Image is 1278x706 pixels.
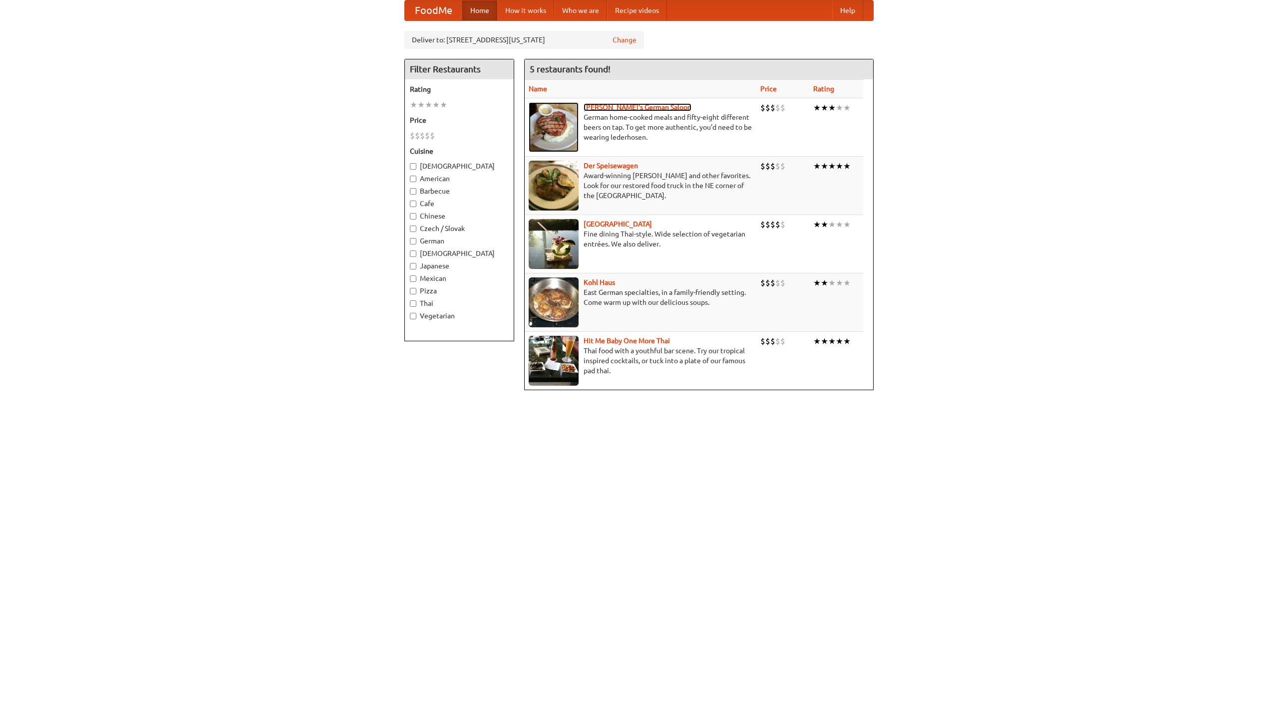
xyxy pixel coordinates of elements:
p: East German specialties, in a family-friendly setting. Come warm up with our delicious soups. [529,287,752,307]
a: Kohl Haus [584,278,615,286]
input: Japanese [410,263,416,269]
li: ★ [425,99,432,110]
a: Der Speisewagen [584,162,638,170]
li: $ [775,102,780,113]
input: Barbecue [410,188,416,195]
label: [DEMOGRAPHIC_DATA] [410,161,509,171]
input: [DEMOGRAPHIC_DATA] [410,250,416,257]
a: FoodMe [405,0,462,20]
li: ★ [843,161,851,172]
li: $ [760,102,765,113]
li: $ [420,130,425,141]
input: German [410,238,416,244]
label: Czech / Slovak [410,224,509,234]
li: $ [765,336,770,347]
li: $ [760,277,765,288]
li: ★ [836,336,843,347]
label: Japanese [410,261,509,271]
li: ★ [432,99,440,110]
li: $ [765,102,770,113]
li: ★ [821,219,828,230]
li: $ [765,219,770,230]
a: [PERSON_NAME]'s German Saloon [584,103,691,111]
a: How it works [497,0,554,20]
li: ★ [828,219,836,230]
li: ★ [828,336,836,347]
a: Recipe videos [607,0,667,20]
input: Mexican [410,275,416,282]
label: Thai [410,298,509,308]
li: $ [430,130,435,141]
li: ★ [836,219,843,230]
label: Vegetarian [410,311,509,321]
img: kohlhaus.jpg [529,277,579,327]
p: Fine dining Thai-style. Wide selection of vegetarian entrées. We also deliver. [529,229,752,249]
input: American [410,176,416,182]
li: $ [770,336,775,347]
li: $ [770,219,775,230]
li: ★ [843,277,851,288]
li: ★ [813,102,821,113]
li: $ [775,336,780,347]
h5: Price [410,115,509,125]
a: [GEOGRAPHIC_DATA] [584,220,652,228]
li: ★ [843,102,851,113]
li: $ [770,161,775,172]
li: $ [775,161,780,172]
input: Cafe [410,201,416,207]
li: $ [425,130,430,141]
a: Help [832,0,863,20]
li: ★ [813,161,821,172]
h4: Filter Restaurants [405,59,514,79]
li: ★ [828,277,836,288]
li: ★ [828,102,836,113]
li: $ [415,130,420,141]
li: ★ [410,99,417,110]
li: $ [780,102,785,113]
input: Pizza [410,288,416,294]
label: German [410,236,509,246]
li: $ [775,277,780,288]
h5: Rating [410,84,509,94]
label: [DEMOGRAPHIC_DATA] [410,248,509,258]
input: Chinese [410,213,416,220]
a: Home [462,0,497,20]
div: Deliver to: [STREET_ADDRESS][US_STATE] [404,31,644,49]
h5: Cuisine [410,146,509,156]
li: $ [760,336,765,347]
li: ★ [813,277,821,288]
li: ★ [836,277,843,288]
li: ★ [821,277,828,288]
li: $ [765,277,770,288]
img: speisewagen.jpg [529,161,579,211]
li: ★ [836,102,843,113]
li: ★ [836,161,843,172]
label: American [410,174,509,184]
a: Change [613,35,637,45]
li: $ [780,219,785,230]
label: Cafe [410,199,509,209]
li: ★ [417,99,425,110]
li: $ [765,161,770,172]
li: ★ [843,336,851,347]
li: ★ [440,99,447,110]
input: Czech / Slovak [410,226,416,232]
img: satay.jpg [529,219,579,269]
label: Chinese [410,211,509,221]
p: Award-winning [PERSON_NAME] and other favorites. Look for our restored food truck in the NE corne... [529,171,752,201]
a: Hit Me Baby One More Thai [584,337,670,345]
img: babythai.jpg [529,336,579,386]
a: Who we are [554,0,607,20]
input: [DEMOGRAPHIC_DATA] [410,163,416,170]
p: Thai food with a youthful bar scene. Try our tropical inspired cocktails, or tuck into a plate of... [529,346,752,376]
ng-pluralize: 5 restaurants found! [530,64,611,74]
li: $ [775,219,780,230]
li: $ [760,219,765,230]
a: Price [760,85,777,93]
input: Thai [410,300,416,307]
label: Barbecue [410,186,509,196]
